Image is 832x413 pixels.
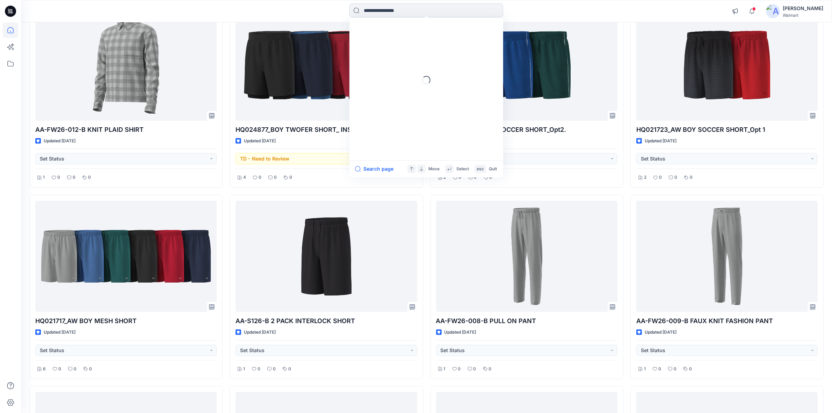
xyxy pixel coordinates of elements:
[88,174,91,181] p: 0
[244,137,276,145] p: Updated [DATE]
[690,174,693,181] p: 0
[428,165,440,173] p: Move
[474,174,477,181] p: 0
[244,329,276,336] p: Updated [DATE]
[243,365,245,373] p: 1
[473,365,476,373] p: 0
[636,125,818,135] p: HQ021723_AW BOY SOCCER SHORT_Opt 1
[674,365,677,373] p: 0
[783,4,823,13] div: [PERSON_NAME]
[645,137,677,145] p: Updated [DATE]
[436,201,617,312] a: AA-FW26-008-B PULL ON PANT
[783,13,823,18] div: Walmart
[236,125,417,135] p: HQ024877_BOY TWOFER SHORT_ INSEAM 5.5inch
[444,174,446,181] p: 2
[355,165,393,173] button: Search page
[73,174,75,181] p: 0
[636,201,818,312] a: AA-FW26-009-B FAUX KNIT FASHION PANT
[644,365,646,373] p: 1
[44,137,75,145] p: Updated [DATE]
[258,365,260,373] p: 0
[289,174,292,181] p: 0
[436,316,617,326] p: AA-FW26-008-B PULL ON PANT
[273,365,276,373] p: 0
[35,125,217,135] p: AA-FW26-012-B KNIT PLAID SHIRT
[644,174,646,181] p: 2
[243,174,246,181] p: 4
[44,329,75,336] p: Updated [DATE]
[490,174,492,181] p: 0
[489,365,492,373] p: 0
[259,174,261,181] p: 0
[74,365,77,373] p: 0
[489,165,497,173] p: Quit
[89,365,92,373] p: 0
[274,174,277,181] p: 0
[35,316,217,326] p: HQ021717_AW BOY MESH SHORT
[674,174,677,181] p: 0
[658,365,661,373] p: 0
[444,329,476,336] p: Updated [DATE]
[689,365,692,373] p: 0
[444,365,446,373] p: 1
[766,4,780,18] img: avatar
[236,201,417,312] a: AA-S126-B 2 PACK INTERLOCK SHORT
[458,365,461,373] p: 0
[477,165,484,173] p: esc
[35,9,217,121] a: AA-FW26-012-B KNIT PLAID SHIRT
[436,125,617,135] p: HQ021723_AW BOY SOCCER SHORT_Opt2.
[636,316,818,326] p: AA-FW26-009-B FAUX KNIT FASHION PANT
[645,329,677,336] p: Updated [DATE]
[459,174,462,181] p: 0
[43,365,46,373] p: 6
[43,174,45,181] p: 1
[236,9,417,121] a: HQ024877_BOY TWOFER SHORT_ INSEAM 5.5inch
[436,9,617,121] a: HQ021723_AW BOY SOCCER SHORT_Opt2.
[456,165,469,173] p: Select
[57,174,60,181] p: 0
[58,365,61,373] p: 0
[35,201,217,312] a: HQ021717_AW BOY MESH SHORT
[659,174,662,181] p: 0
[236,316,417,326] p: AA-S126-B 2 PACK INTERLOCK SHORT
[288,365,291,373] p: 0
[636,9,818,121] a: HQ021723_AW BOY SOCCER SHORT_Opt 1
